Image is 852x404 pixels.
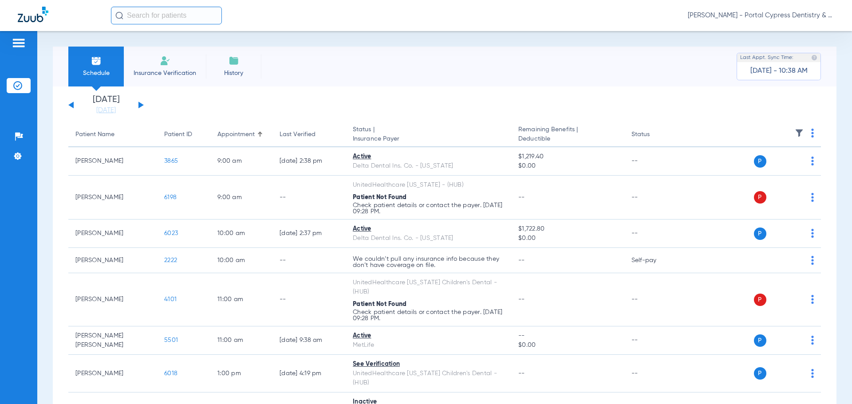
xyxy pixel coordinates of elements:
td: -- [272,176,346,220]
td: [DATE] 2:38 PM [272,147,346,176]
span: 6023 [164,230,178,236]
div: UnitedHealthcare [US_STATE] Children's Dental - (HUB) [353,369,504,388]
td: -- [624,220,684,248]
span: Patient Not Found [353,194,406,200]
span: Last Appt. Sync Time: [740,53,793,62]
span: $1,722.80 [518,224,617,234]
span: P [754,227,766,240]
td: 9:00 AM [210,176,272,220]
span: $0.00 [518,234,617,243]
div: UnitedHealthcare [US_STATE] - (HUB) [353,180,504,190]
td: -- [624,176,684,220]
td: Self-pay [624,248,684,273]
td: [PERSON_NAME] [PERSON_NAME] [68,326,157,355]
span: -- [518,296,525,302]
img: hamburger-icon [12,38,26,48]
iframe: Chat Widget [808,361,852,404]
span: [PERSON_NAME] - Portal Cypress Dentistry & Orthodontics [688,11,834,20]
td: [PERSON_NAME] [68,147,157,176]
span: P [754,367,766,380]
td: 1:00 PM [210,355,272,392]
img: group-dot-blue.svg [811,229,814,238]
td: -- [624,147,684,176]
td: -- [272,273,346,326]
span: 6198 [164,194,177,200]
td: -- [624,355,684,392]
span: 2222 [164,257,177,263]
img: last sync help info [811,55,817,61]
th: Status | [346,122,511,147]
span: P [754,191,766,204]
img: group-dot-blue.svg [811,193,814,202]
div: Delta Dental Ins. Co. - [US_STATE] [353,161,504,171]
img: Search Icon [115,12,123,20]
img: History [229,55,239,66]
td: 9:00 AM [210,147,272,176]
img: group-dot-blue.svg [811,336,814,345]
a: [DATE] [79,106,133,115]
td: 11:00 AM [210,273,272,326]
span: Insurance Verification [130,69,199,78]
td: [DATE] 4:19 PM [272,355,346,392]
div: Patient ID [164,130,192,139]
span: -- [518,331,617,341]
span: -- [518,194,525,200]
p: Check patient details or contact the payer. [DATE] 09:28 PM. [353,309,504,322]
div: See Verification [353,360,504,369]
span: 5501 [164,337,178,343]
td: [DATE] 2:37 PM [272,220,346,248]
img: group-dot-blue.svg [811,129,814,137]
span: 3865 [164,158,178,164]
img: Zuub Logo [18,7,48,22]
p: We couldn’t pull any insurance info because they don’t have coverage on file. [353,256,504,268]
div: Last Verified [280,130,316,139]
td: -- [624,273,684,326]
span: Deductible [518,134,617,144]
span: $0.00 [518,341,617,350]
span: $0.00 [518,161,617,171]
td: [PERSON_NAME] [68,248,157,273]
td: 10:00 AM [210,248,272,273]
input: Search for patients [111,7,222,24]
span: Schedule [75,69,117,78]
div: Patient Name [75,130,114,139]
span: 4101 [164,296,177,302]
td: [PERSON_NAME] [68,176,157,220]
span: P [754,155,766,168]
span: [DATE] - 10:38 AM [750,67,808,75]
div: MetLife [353,341,504,350]
img: group-dot-blue.svg [811,295,814,304]
img: group-dot-blue.svg [811,256,814,265]
div: Active [353,224,504,234]
span: History [213,69,255,78]
img: Schedule [91,55,102,66]
span: $1,219.40 [518,152,617,161]
span: Insurance Payer [353,134,504,144]
div: Patient Name [75,130,150,139]
img: Manual Insurance Verification [160,55,170,66]
span: Patient Not Found [353,301,406,307]
td: 11:00 AM [210,326,272,355]
img: filter.svg [795,129,804,137]
span: P [754,334,766,347]
div: Active [353,152,504,161]
li: [DATE] [79,95,133,115]
td: [DATE] 9:38 AM [272,326,346,355]
span: P [754,294,766,306]
span: -- [518,257,525,263]
span: -- [518,370,525,377]
div: Last Verified [280,130,339,139]
div: Appointment [217,130,265,139]
td: [PERSON_NAME] [68,273,157,326]
div: Active [353,331,504,341]
th: Remaining Benefits | [511,122,624,147]
p: Check patient details or contact the payer. [DATE] 09:28 PM. [353,202,504,215]
span: 6018 [164,370,177,377]
td: -- [272,248,346,273]
div: Patient ID [164,130,203,139]
td: 10:00 AM [210,220,272,248]
th: Status [624,122,684,147]
div: Appointment [217,130,255,139]
td: [PERSON_NAME] [68,220,157,248]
